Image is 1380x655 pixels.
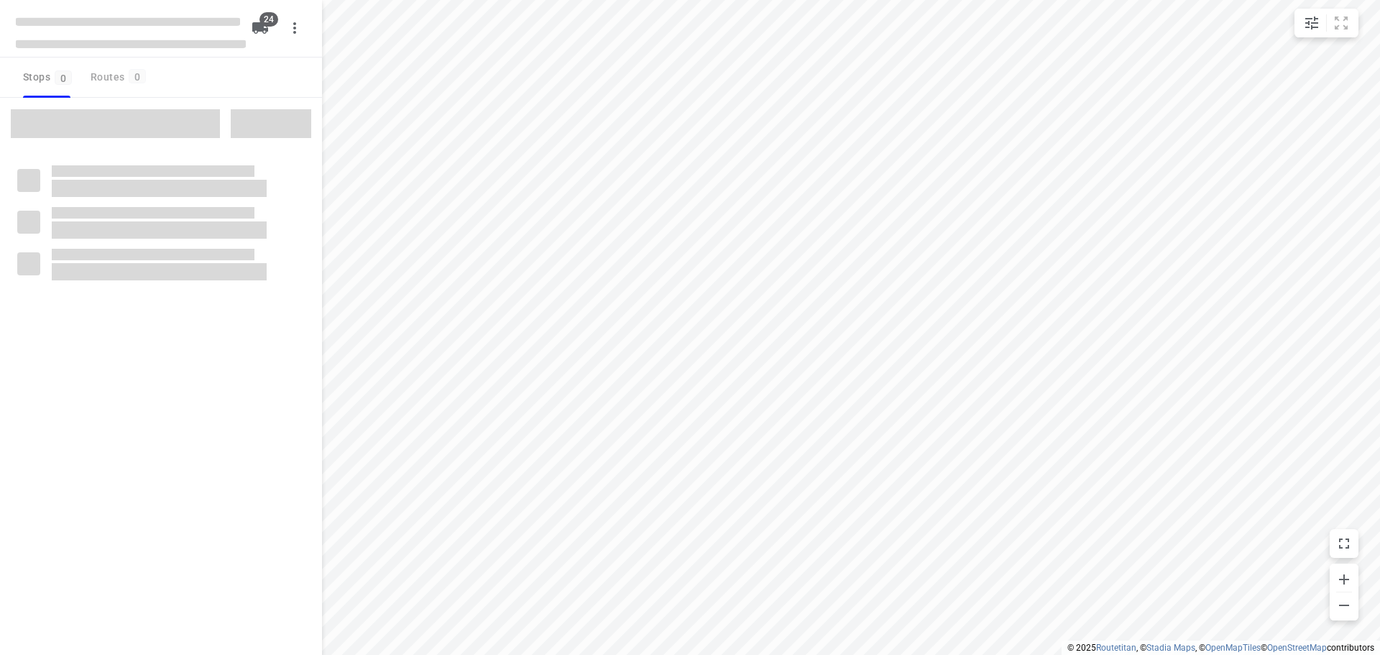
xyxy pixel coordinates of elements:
[1146,643,1195,653] a: Stadia Maps
[1267,643,1327,653] a: OpenStreetMap
[1294,9,1358,37] div: small contained button group
[1096,643,1136,653] a: Routetitan
[1067,643,1374,653] li: © 2025 , © , © © contributors
[1205,643,1261,653] a: OpenMapTiles
[1297,9,1326,37] button: Map settings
